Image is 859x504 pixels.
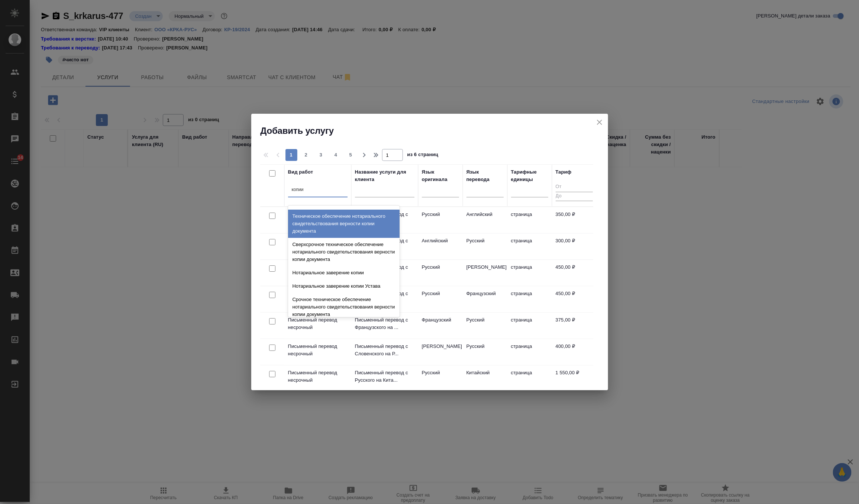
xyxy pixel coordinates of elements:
td: 450,00 ₽ [552,260,597,286]
p: Письменный перевод с Французского на ... [355,316,414,331]
div: Название услуги для клиента [355,168,414,183]
td: страница [507,260,552,286]
button: close [594,117,605,128]
td: 400,00 ₽ [552,339,597,365]
td: [PERSON_NAME] [418,339,463,365]
p: Письменный перевод несрочный [288,369,348,384]
td: 375,00 ₽ [552,313,597,339]
div: Сверхсрочное техническое обеспечение нотариального свидетельствования верности копии документа [288,238,400,266]
span: из 6 страниц [407,150,439,161]
span: 3 [315,151,327,159]
button: 4 [330,149,342,161]
span: 2 [300,151,312,159]
button: 5 [345,149,357,161]
div: Тарифные единицы [511,168,548,183]
div: Язык оригинала [422,168,459,183]
td: Русский [463,339,507,365]
td: [PERSON_NAME] [463,260,507,286]
div: Нотариальное заверение копии [288,266,400,280]
td: Английский [463,207,507,233]
p: Письменный перевод несрочный [288,343,348,358]
td: Французский [418,313,463,339]
p: Письменный перевод с Русского на Кита... [355,369,414,384]
div: Нотариальное заверение копии Устава [288,280,400,293]
button: 2 [300,149,312,161]
div: Вид работ [288,168,313,176]
span: 4 [330,151,342,159]
td: Английский [418,233,463,259]
div: Тариф [556,168,572,176]
td: страница [507,365,552,391]
td: Русский [418,365,463,391]
div: Язык перевода [466,168,504,183]
td: страница [507,339,552,365]
td: Русский [463,233,507,259]
td: Китайский [463,365,507,391]
td: страница [507,286,552,312]
p: Письменный перевод несрочный [288,316,348,331]
td: страница [507,207,552,233]
td: 1 550,00 ₽ [552,365,597,391]
td: Русский [418,260,463,286]
div: Техническое обеспечение нотариального свидетельствования верности копии документа [288,210,400,238]
input: До [556,192,593,201]
button: 3 [315,149,327,161]
td: Русский [463,313,507,339]
p: Письменный перевод с Словенского на Р... [355,343,414,358]
h2: Добавить услугу [261,125,608,137]
td: страница [507,233,552,259]
td: 300,00 ₽ [552,233,597,259]
div: Срочное техническое обеспечение нотариального свидетельствования верности копии документа [288,293,400,321]
td: 350,00 ₽ [552,207,597,233]
td: Русский [418,286,463,312]
td: 450,00 ₽ [552,286,597,312]
span: 5 [345,151,357,159]
td: Французский [463,286,507,312]
td: Русский [418,207,463,233]
td: страница [507,313,552,339]
input: От [556,182,593,192]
